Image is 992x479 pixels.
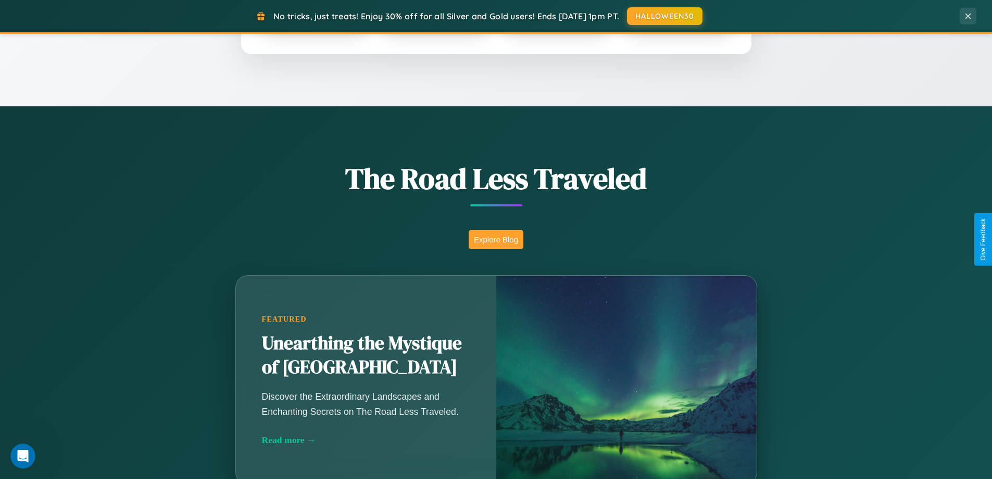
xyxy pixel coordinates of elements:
button: Explore Blog [469,230,523,249]
span: No tricks, just treats! Enjoy 30% off for all Silver and Gold users! Ends [DATE] 1pm PT. [273,11,619,21]
h1: The Road Less Traveled [184,158,809,199]
h2: Unearthing the Mystique of [GEOGRAPHIC_DATA] [262,331,470,379]
div: Give Feedback [980,218,987,261]
iframe: Intercom live chat [10,444,35,469]
div: Read more → [262,435,470,446]
p: Discover the Extraordinary Landscapes and Enchanting Secrets on The Road Less Traveled. [262,389,470,419]
div: Featured [262,315,470,324]
button: HALLOWEEN30 [627,7,702,25]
